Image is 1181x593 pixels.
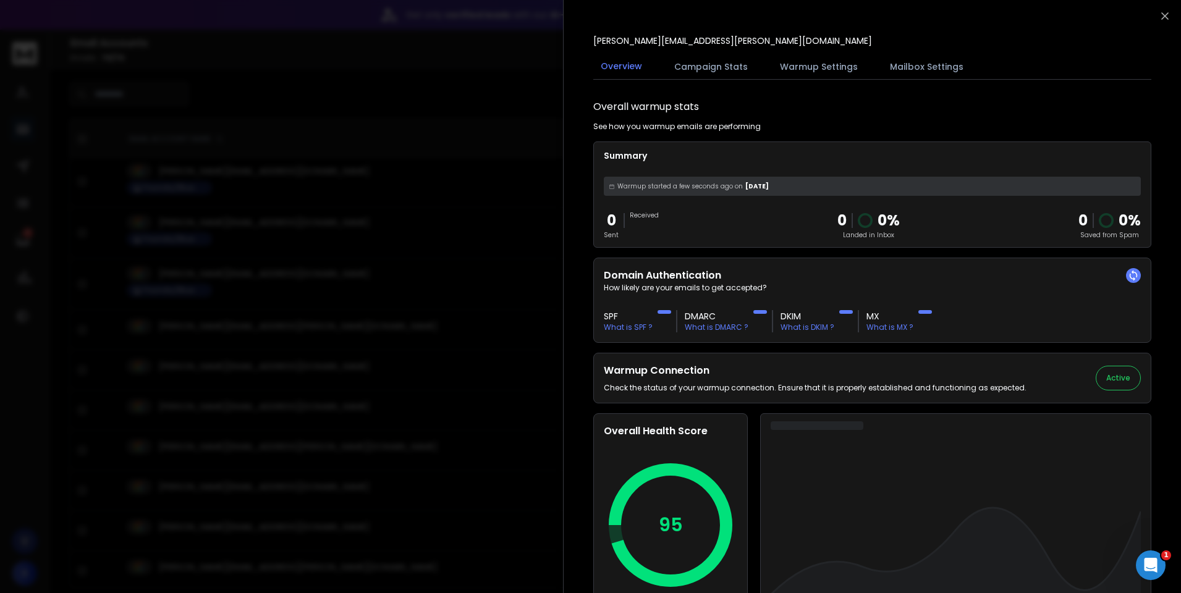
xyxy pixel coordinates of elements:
p: See how you warmup emails are performing [593,122,761,132]
h2: Warmup Connection [604,363,1026,378]
h3: DMARC [685,310,748,322]
span: Warmup started a few seconds ago on [617,182,743,191]
p: Received [630,211,659,220]
p: Saved from Spam [1078,230,1141,240]
h3: DKIM [781,310,834,322]
p: What is DMARC ? [685,322,748,332]
p: Landed in Inbox [837,230,900,240]
p: Sent [604,230,619,240]
p: 0 [837,211,847,230]
p: 95 [659,514,683,536]
p: 0 % [878,211,900,230]
p: Check the status of your warmup connection. Ensure that it is properly established and functionin... [604,383,1026,393]
button: Overview [593,53,650,81]
button: Active [1096,366,1141,390]
p: What is DKIM ? [781,322,834,332]
span: 1 [1161,550,1171,560]
p: What is SPF ? [604,322,653,332]
div: [DATE] [604,177,1141,196]
p: 0 % [1119,211,1141,230]
h1: Overall warmup stats [593,99,699,114]
h2: Domain Authentication [604,268,1141,283]
p: 0 [604,211,619,230]
p: What is MX ? [866,322,913,332]
h2: Overall Health Score [604,424,737,439]
button: Warmup Settings [773,53,865,80]
iframe: Intercom live chat [1136,550,1166,580]
h3: MX [866,310,913,322]
p: [PERSON_NAME][EMAIL_ADDRESS][PERSON_NAME][DOMAIN_NAME] [593,35,872,47]
button: Mailbox Settings [883,53,971,80]
strong: 0 [1078,210,1088,230]
button: Campaign Stats [667,53,755,80]
p: How likely are your emails to get accepted? [604,283,1141,293]
h3: SPF [604,310,653,322]
p: Summary [604,149,1141,162]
